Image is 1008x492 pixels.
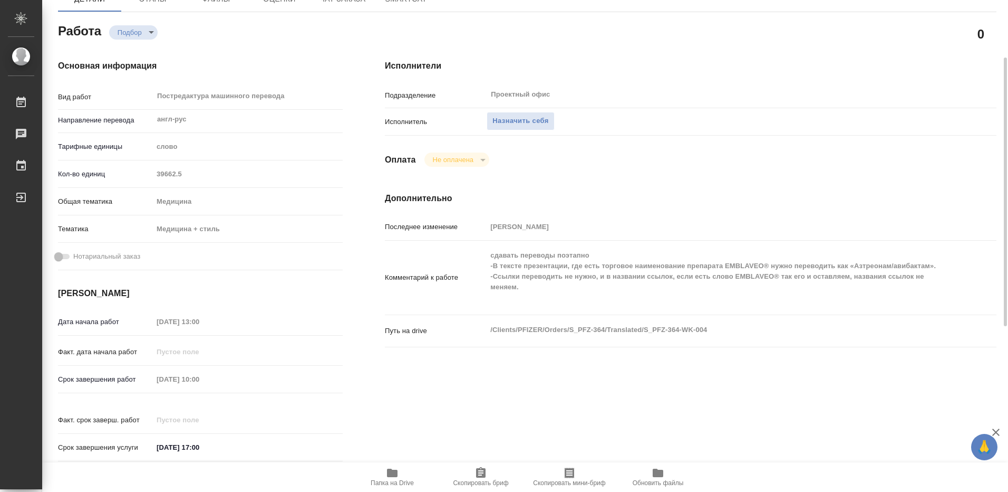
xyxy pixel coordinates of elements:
input: Пустое поле [153,344,245,359]
h4: Дополнительно [385,192,996,205]
p: Подразделение [385,90,487,101]
span: 🙏 [975,436,993,458]
button: Скопировать бриф [437,462,525,492]
span: Скопировать бриф [453,479,508,487]
p: Вид работ [58,92,153,102]
h4: Основная информация [58,60,343,72]
button: Папка на Drive [348,462,437,492]
input: Пустое поле [153,412,245,428]
p: Факт. срок заверш. работ [58,415,153,425]
div: Медицина [153,193,343,211]
p: Последнее изменение [385,222,487,232]
p: Комментарий к работе [385,272,487,283]
div: Подбор [424,153,489,167]
input: Пустое поле [153,166,343,182]
p: Дата начала работ [58,317,153,327]
span: Нотариальный заказ [73,251,140,262]
span: Обновить файлы [633,479,684,487]
input: Пустое поле [153,372,245,387]
textarea: сдавать переводы поэтапно -В тексте презентации, где есть торговое наименование препарата EMBLAVE... [487,247,945,307]
textarea: /Clients/PFIZER/Orders/S_PFZ-364/Translated/S_PFZ-364-WK-004 [487,321,945,339]
p: Путь на drive [385,326,487,336]
span: Назначить себя [492,115,548,127]
p: Исполнитель [385,117,487,127]
p: Срок завершения работ [58,374,153,385]
p: Направление перевода [58,115,153,126]
div: слово [153,138,343,156]
input: ✎ Введи что-нибудь [153,440,245,455]
span: Папка на Drive [371,479,414,487]
button: 🙏 [971,434,997,460]
p: Общая тематика [58,196,153,207]
h4: Оплата [385,154,416,166]
p: Кол-во единиц [58,169,153,179]
p: Тематика [58,224,153,234]
h4: Исполнители [385,60,996,72]
h4: [PERSON_NAME] [58,287,343,300]
p: Факт. дата начала работ [58,347,153,357]
input: Пустое поле [153,314,245,329]
button: Не оплачена [430,155,477,164]
input: Пустое поле [487,219,945,234]
span: Скопировать мини-бриф [533,479,605,487]
button: Обновить файлы [614,462,702,492]
button: Назначить себя [487,112,554,130]
p: Срок завершения услуги [58,442,153,453]
button: Подбор [114,28,145,37]
h2: Работа [58,21,101,40]
h2: 0 [977,25,984,43]
button: Скопировать мини-бриф [525,462,614,492]
div: Подбор [109,25,158,40]
div: Медицина + стиль [153,220,343,238]
p: Тарифные единицы [58,141,153,152]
